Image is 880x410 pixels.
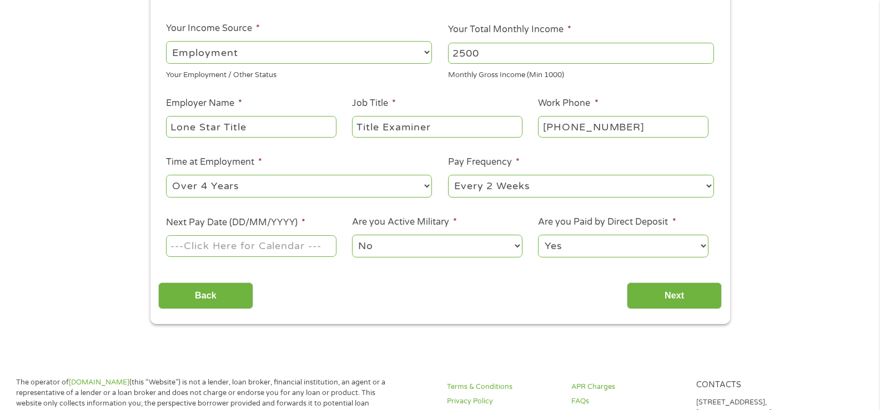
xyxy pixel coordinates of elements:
[447,396,558,407] a: Privacy Policy
[166,66,432,81] div: Your Employment / Other Status
[352,216,457,228] label: Are you Active Military
[166,116,336,137] input: Walmart
[158,282,253,310] input: Back
[538,116,708,137] input: (231) 754-4010
[448,156,520,168] label: Pay Frequency
[571,396,682,407] a: FAQs
[166,156,262,168] label: Time at Employment
[166,23,260,34] label: Your Income Source
[166,98,242,109] label: Employer Name
[448,66,714,81] div: Monthly Gross Income (Min 1000)
[448,24,571,36] label: Your Total Monthly Income
[69,378,129,387] a: [DOMAIN_NAME]
[571,382,682,392] a: APR Charges
[538,216,676,228] label: Are you Paid by Direct Deposit
[538,98,598,109] label: Work Phone
[352,98,396,109] label: Job Title
[627,282,722,310] input: Next
[448,43,714,64] input: 1800
[166,235,336,256] input: ---Click Here for Calendar ---
[696,380,807,391] h4: Contacts
[352,116,522,137] input: Cashier
[447,382,558,392] a: Terms & Conditions
[166,217,305,229] label: Next Pay Date (DD/MM/YYYY)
